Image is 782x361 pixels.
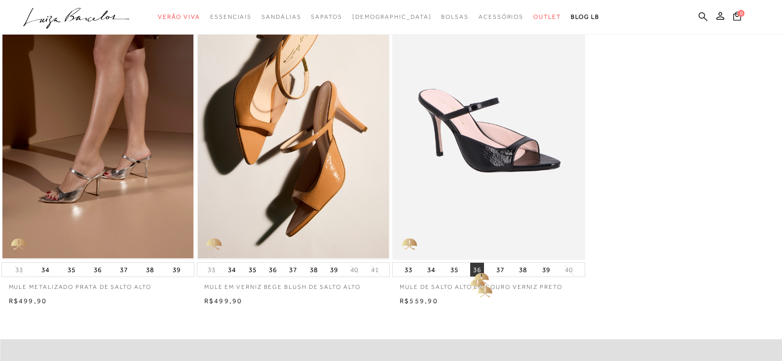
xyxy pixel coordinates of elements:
[9,297,47,305] span: R$499,90
[246,263,260,277] button: 35
[1,230,36,260] img: golden_caliandra_v6.png
[539,263,553,277] button: 39
[402,263,415,277] button: 33
[352,8,432,26] a: noSubCategoriesText
[210,13,252,20] span: Essenciais
[392,230,427,260] img: golden_caliandra_v6.png
[204,297,243,305] span: R$499,90
[65,263,78,277] button: 35
[91,263,105,277] button: 36
[479,13,523,20] span: Acessórios
[562,265,576,275] button: 40
[286,263,300,277] button: 37
[730,11,744,24] button: 0
[441,13,469,20] span: Bolsas
[210,8,252,26] a: categoryNavScreenReaderText
[197,277,390,291] a: MULE EM VERNIZ BEGE BLUSH DE SALTO ALTO
[571,8,599,26] a: BLOG LB
[516,263,530,277] button: 38
[307,263,321,277] button: 38
[12,265,26,275] button: 33
[470,263,484,277] button: 36
[571,13,599,20] span: BLOG LB
[533,13,561,20] span: Outlet
[38,263,52,277] button: 34
[441,8,469,26] a: categoryNavScreenReaderText
[447,263,461,277] button: 35
[479,8,523,26] a: categoryNavScreenReaderText
[347,265,361,275] button: 40
[400,297,438,305] span: R$559,90
[738,10,745,17] span: 0
[533,8,561,26] a: categoryNavScreenReaderText
[205,265,219,275] button: 33
[327,263,341,277] button: 39
[392,277,585,291] a: MULE DE SALTO ALTO EM COURO VERNIZ PRETO
[143,263,157,277] button: 38
[158,13,200,20] span: Verão Viva
[261,13,301,20] span: Sandálias
[368,265,382,275] button: 41
[261,8,301,26] a: categoryNavScreenReaderText
[424,263,438,277] button: 34
[311,13,342,20] span: Sapatos
[266,263,280,277] button: 36
[1,277,194,291] a: MULE METALIZADO PRATA DE SALTO ALTO
[170,263,184,277] button: 39
[311,8,342,26] a: categoryNavScreenReaderText
[197,230,231,260] img: golden_caliandra_v6.png
[158,8,200,26] a: categoryNavScreenReaderText
[352,13,432,20] span: [DEMOGRAPHIC_DATA]
[493,263,507,277] button: 37
[117,263,131,277] button: 37
[225,263,239,277] button: 34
